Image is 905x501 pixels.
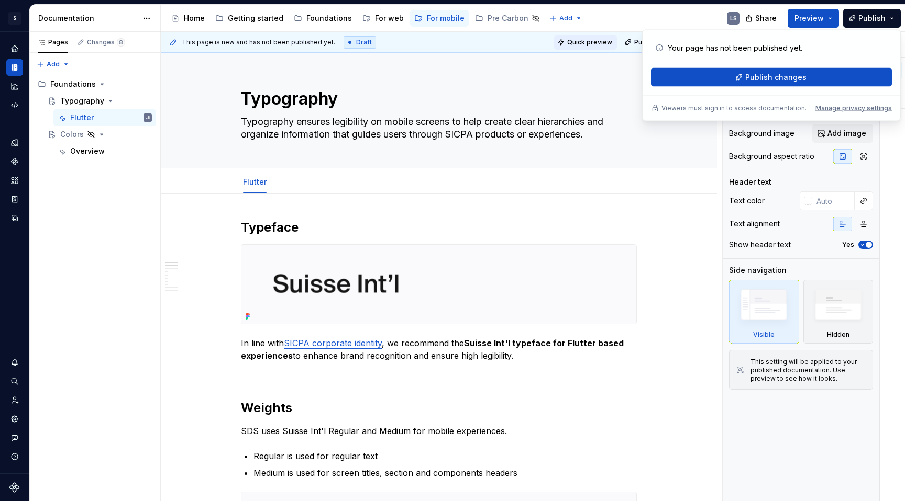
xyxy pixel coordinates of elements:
[803,280,874,344] div: Hidden
[729,280,799,344] div: Visible
[34,57,73,72] button: Add
[753,331,775,339] div: Visible
[70,112,94,123] div: Flutter
[8,12,21,25] div: S
[87,38,125,47] div: Changes
[554,35,617,50] button: Quick preview
[241,219,637,236] h2: Typeface
[661,104,807,112] p: Viewers must sign in to access documentation.
[6,429,23,446] div: Contact support
[43,93,156,109] a: Typography
[729,128,794,139] div: Background image
[812,191,855,210] input: Auto
[239,86,635,111] textarea: Typography
[211,10,288,27] a: Getting started
[788,9,839,28] button: Preview
[70,146,105,156] div: Overview
[284,338,382,348] a: SICPA corporate identity
[812,124,873,143] button: Add image
[6,354,23,371] button: Notifications
[729,177,771,187] div: Header text
[34,76,156,93] div: Foundations
[559,14,572,22] span: Add
[729,219,780,229] div: Text alignment
[38,38,68,47] div: Pages
[375,13,404,24] div: For web
[567,38,612,47] span: Quick preview
[358,10,408,27] a: For web
[794,13,824,24] span: Preview
[167,10,209,27] a: Home
[621,35,690,50] button: Publish changes
[47,60,60,69] span: Add
[253,450,637,462] p: Regular is used for regular text
[34,76,156,160] div: Page tree
[827,331,849,339] div: Hidden
[6,172,23,189] a: Assets
[117,38,125,47] span: 8
[6,191,23,208] a: Storybook stories
[6,134,23,151] a: Design tokens
[253,466,637,479] p: Medium is used for screen titles, section and components headers
[740,9,783,28] button: Share
[6,78,23,95] a: Analytics
[241,337,637,362] p: In line with , we recommend the to enhance brand recognition and ensure high legibility.
[827,128,866,139] span: Add image
[729,196,765,206] div: Text color
[410,10,469,27] a: For mobile
[6,373,23,390] button: Search ⌘K
[167,8,544,29] div: Page tree
[858,13,886,24] span: Publish
[182,38,335,47] span: This page is new and has not been published yet.
[729,240,791,250] div: Show header text
[755,13,777,24] span: Share
[241,245,636,324] img: e65f44cd-f50f-4e62-a630-b4a5d619a0c5.png
[751,358,866,383] div: This setting will be applied to your published documentation. Use preview to see how it looks.
[241,425,637,437] p: SDS uses Suisse Int'l Regular and Medium for mobile experiences.
[842,241,854,249] label: Yes
[43,126,156,143] a: Colors
[546,11,586,26] button: Add
[745,72,807,83] span: Publish changes
[6,210,23,226] a: Data sources
[427,13,465,24] div: For mobile
[843,9,901,28] button: Publish
[50,79,96,89] div: Foundations
[243,177,267,186] a: Flutter
[729,151,814,162] div: Background aspect ratio
[6,153,23,170] a: Components
[306,13,352,24] div: Foundations
[53,143,156,160] a: Overview
[6,59,23,76] div: Documentation
[184,13,205,24] div: Home
[730,14,737,22] div: LS
[60,129,84,140] div: Colors
[6,392,23,408] a: Invite team
[2,7,27,29] button: S
[9,482,20,493] svg: Supernova Logo
[6,411,23,427] a: Settings
[668,43,802,53] p: Your page has not been published yet.
[634,38,685,47] span: Publish changes
[6,40,23,57] a: Home
[815,104,892,112] button: Manage privacy settings
[356,38,372,47] span: Draft
[241,400,292,415] strong: Weights
[239,170,271,192] div: Flutter
[60,96,104,106] div: Typography
[488,13,528,24] div: Pre Carbon
[6,97,23,113] div: Code automation
[228,13,283,24] div: Getting started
